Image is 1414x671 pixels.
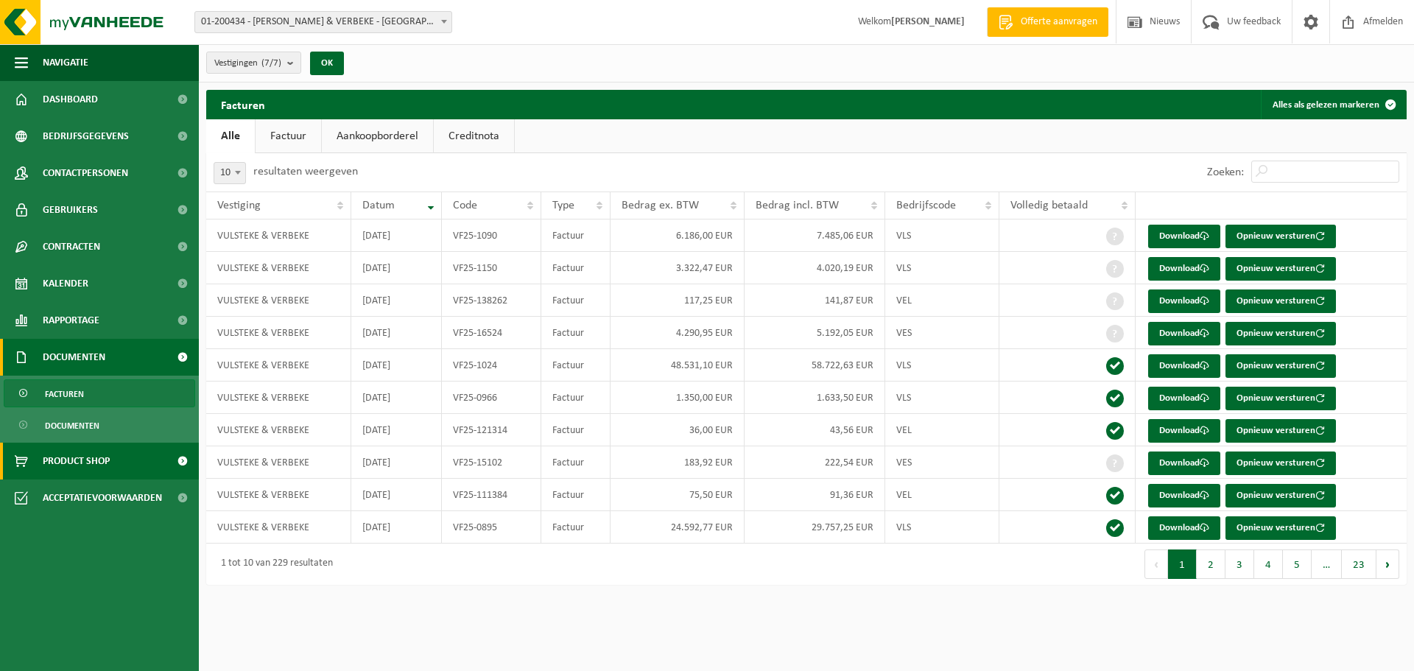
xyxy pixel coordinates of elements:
[745,349,886,382] td: 58.722,63 EUR
[1225,322,1336,345] button: Opnieuw versturen
[1148,257,1220,281] a: Download
[43,81,98,118] span: Dashboard
[1283,549,1312,579] button: 5
[434,119,514,153] a: Creditnota
[1225,257,1336,281] button: Opnieuw versturen
[206,52,301,74] button: Vestigingen(7/7)
[1168,549,1197,579] button: 1
[351,382,442,414] td: [DATE]
[1225,289,1336,313] button: Opnieuw versturen
[1225,452,1336,475] button: Opnieuw versturen
[885,414,999,446] td: VEL
[611,317,745,349] td: 4.290,95 EUR
[1342,549,1376,579] button: 23
[4,411,195,439] a: Documenten
[362,200,395,211] span: Datum
[611,446,745,479] td: 183,92 EUR
[622,200,699,211] span: Bedrag ex. BTW
[45,412,99,440] span: Documenten
[541,479,611,511] td: Factuur
[1197,549,1225,579] button: 2
[885,382,999,414] td: VLS
[745,219,886,252] td: 7.485,06 EUR
[745,414,886,446] td: 43,56 EUR
[253,166,358,178] label: resultaten weergeven
[1148,452,1220,475] a: Download
[351,317,442,349] td: [DATE]
[214,52,281,74] span: Vestigingen
[1148,354,1220,378] a: Download
[206,349,351,382] td: VULSTEKE & VERBEKE
[1225,225,1336,248] button: Opnieuw versturen
[745,252,886,284] td: 4.020,19 EUR
[442,511,541,544] td: VF25-0895
[1207,166,1244,178] label: Zoeken:
[541,349,611,382] td: Factuur
[1254,549,1283,579] button: 4
[896,200,956,211] span: Bedrijfscode
[195,12,451,32] span: 01-200434 - VULSTEKE & VERBEKE - POPERINGE
[1225,516,1336,540] button: Opnieuw versturen
[351,349,442,382] td: [DATE]
[43,265,88,302] span: Kalender
[611,382,745,414] td: 1.350,00 EUR
[541,511,611,544] td: Factuur
[4,379,195,407] a: Facturen
[206,317,351,349] td: VULSTEKE & VERBEKE
[206,479,351,511] td: VULSTEKE & VERBEKE
[442,284,541,317] td: VF25-138262
[885,284,999,317] td: VEL
[1148,387,1220,410] a: Download
[351,219,442,252] td: [DATE]
[1225,354,1336,378] button: Opnieuw versturen
[45,380,84,408] span: Facturen
[206,382,351,414] td: VULSTEKE & VERBEKE
[43,118,129,155] span: Bedrijfsgegevens
[611,284,745,317] td: 117,25 EUR
[885,317,999,349] td: VES
[442,479,541,511] td: VF25-111384
[745,317,886,349] td: 5.192,05 EUR
[206,284,351,317] td: VULSTEKE & VERBEKE
[541,414,611,446] td: Factuur
[891,16,965,27] strong: [PERSON_NAME]
[1225,484,1336,507] button: Opnieuw versturen
[43,443,110,479] span: Product Shop
[43,479,162,516] span: Acceptatievoorwaarden
[206,90,280,119] h2: Facturen
[442,219,541,252] td: VF25-1090
[1312,549,1342,579] span: …
[885,479,999,511] td: VEL
[351,446,442,479] td: [DATE]
[217,200,261,211] span: Vestiging
[1148,225,1220,248] a: Download
[541,284,611,317] td: Factuur
[611,219,745,252] td: 6.186,00 EUR
[1017,15,1101,29] span: Offerte aanvragen
[206,414,351,446] td: VULSTEKE & VERBEKE
[194,11,452,33] span: 01-200434 - VULSTEKE & VERBEKE - POPERINGE
[206,252,351,284] td: VULSTEKE & VERBEKE
[43,302,99,339] span: Rapportage
[453,200,477,211] span: Code
[541,219,611,252] td: Factuur
[351,414,442,446] td: [DATE]
[206,511,351,544] td: VULSTEKE & VERBEKE
[351,479,442,511] td: [DATE]
[1148,289,1220,313] a: Download
[214,162,246,184] span: 10
[611,511,745,544] td: 24.592,77 EUR
[43,44,88,81] span: Navigatie
[206,446,351,479] td: VULSTEKE & VERBEKE
[885,349,999,382] td: VLS
[611,479,745,511] td: 75,50 EUR
[611,414,745,446] td: 36,00 EUR
[1261,90,1405,119] button: Alles als gelezen markeren
[351,284,442,317] td: [DATE]
[1376,549,1399,579] button: Next
[1148,516,1220,540] a: Download
[885,219,999,252] td: VLS
[43,228,100,265] span: Contracten
[885,252,999,284] td: VLS
[442,414,541,446] td: VF25-121314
